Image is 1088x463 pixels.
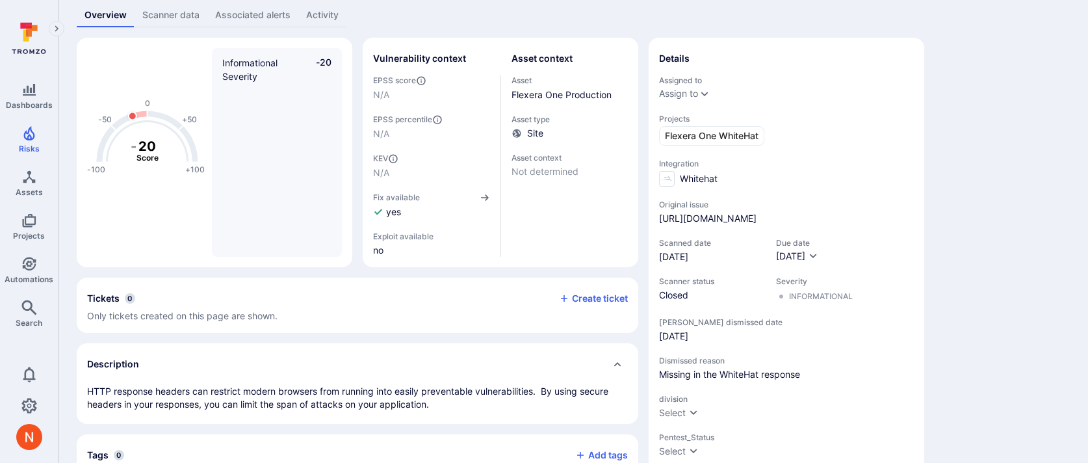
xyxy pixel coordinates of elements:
[512,89,612,100] a: Flexera One Production
[77,3,1070,27] div: Vulnerability tabs
[77,343,638,385] div: Collapse description
[114,450,124,460] span: 0
[659,394,914,404] span: division
[659,200,914,209] span: Original issue
[659,432,914,442] span: Pentest_Status
[16,187,43,197] span: Assets
[138,139,156,154] tspan: 20
[373,75,490,86] span: EPSS score
[659,406,686,419] div: Select
[659,406,699,419] button: Select
[373,114,490,125] span: EPSS percentile
[559,293,628,304] button: Create ticket
[5,274,53,284] span: Automations
[52,23,61,34] i: Expand navigation menu
[77,3,135,27] a: Overview
[512,52,573,65] h2: Asset context
[87,449,109,462] h2: Tags
[659,212,757,225] a: [URL][DOMAIN_NAME]
[16,424,42,450] div: Neeren Patki
[512,165,628,178] span: Not determined
[87,292,120,305] h2: Tickets
[16,424,42,450] img: ACg8ocIprwjrgDQnDsNSk9Ghn5p5-B8DpAKWoJ5Gi9syOE4K59tr4Q=s96-c
[122,139,174,163] g: The vulnerability score is based on the parameters defined in the settings
[776,250,805,261] span: [DATE]
[789,291,853,302] div: Informational
[659,75,914,85] span: Assigned to
[776,238,818,248] span: Due date
[87,165,105,174] text: -100
[13,231,45,241] span: Projects
[680,172,718,185] span: Whitehat
[373,52,466,65] h2: Vulnerability context
[125,293,135,304] span: 0
[659,317,914,327] span: [PERSON_NAME] dismissed date
[659,356,914,365] span: Dismissed reason
[659,289,763,302] span: Closed
[77,278,638,333] section: tickets card
[659,368,914,381] span: Missing in the WhiteHat response
[135,3,207,27] a: Scanner data
[185,165,205,174] text: +100
[298,3,346,27] a: Activity
[77,278,638,333] div: Collapse
[6,100,53,110] span: Dashboards
[373,166,490,179] span: N/A
[512,153,628,163] span: Asset context
[659,52,690,65] h2: Details
[182,115,197,125] text: +50
[207,3,298,27] a: Associated alerts
[98,115,112,125] text: -50
[16,318,42,328] span: Search
[659,445,686,458] div: Select
[373,192,420,202] span: Fix available
[512,114,628,124] span: Asset type
[665,129,758,142] span: Flexera One WhiteHat
[49,21,64,36] button: Expand navigation menu
[307,56,331,83] span: -20
[373,244,490,257] span: no
[699,88,710,99] button: Expand dropdown
[659,88,698,99] button: Assign to
[373,127,490,140] span: N/A
[131,139,136,154] tspan: -
[659,330,914,343] span: [DATE]
[659,126,764,146] a: Flexera One WhiteHat
[386,205,401,218] span: yes
[87,358,139,371] h2: Description
[87,310,278,321] span: Only tickets created on this page are shown.
[659,250,763,263] span: [DATE]
[87,385,628,411] p: HTTP response headers can restrict modern browsers from running into easily preventable vulnerabi...
[373,231,434,241] span: Exploit available
[512,75,628,85] span: Asset
[659,114,914,124] span: Projects
[373,88,490,101] span: N/A
[527,127,543,140] span: Site
[659,238,763,248] span: Scanned date
[222,57,278,82] span: Informational Severity
[659,445,699,458] button: Select
[659,276,763,286] span: Scanner status
[145,99,150,109] text: 0
[373,153,490,164] span: KEV
[136,153,159,163] text: Score
[776,238,818,263] div: Due date field
[19,144,40,153] span: Risks
[776,250,818,263] button: [DATE]
[776,276,853,286] span: Severity
[659,159,914,168] span: Integration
